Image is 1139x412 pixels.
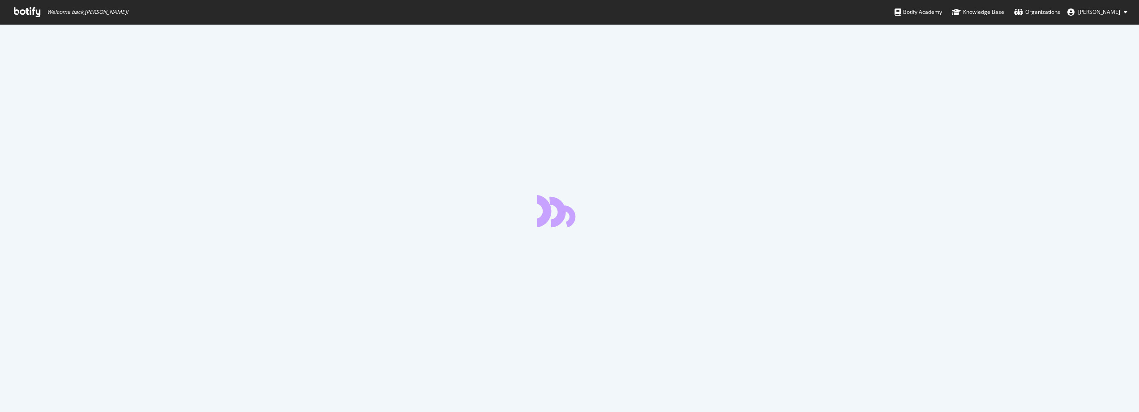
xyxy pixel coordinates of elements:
[47,8,128,16] span: Welcome back, [PERSON_NAME] !
[1078,8,1120,16] span: Karl Thumm
[1060,5,1135,19] button: [PERSON_NAME]
[1014,8,1060,17] div: Organizations
[895,8,942,17] div: Botify Academy
[952,8,1004,17] div: Knowledge Base
[537,195,602,227] div: animation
